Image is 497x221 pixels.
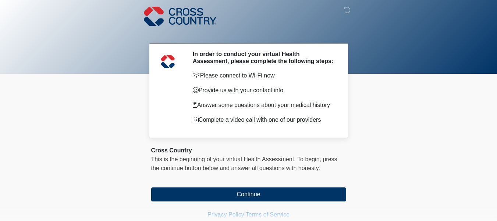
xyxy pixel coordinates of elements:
[297,156,323,162] span: To begin,
[246,211,290,218] a: Terms of Service
[193,115,335,124] p: Complete a video call with one of our providers
[207,211,244,218] a: Privacy Policy
[151,156,337,171] span: press the continue button below and answer all questions with honesty.
[193,86,335,95] p: Provide us with your contact info
[151,156,296,162] span: This is the beginning of your virtual Health Assessment.
[193,51,335,65] h2: In order to conduct your virtual Health Assessment, please complete the following steps:
[193,101,335,110] p: Answer some questions about your medical history
[151,146,346,155] div: Cross Country
[157,51,179,73] img: Agent Avatar
[151,187,346,201] button: Continue
[146,27,352,40] h1: ‎ ‎ ‎
[193,71,335,80] p: Please connect to Wi-Fi now
[244,211,246,218] a: |
[144,6,217,27] img: Cross Country Logo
